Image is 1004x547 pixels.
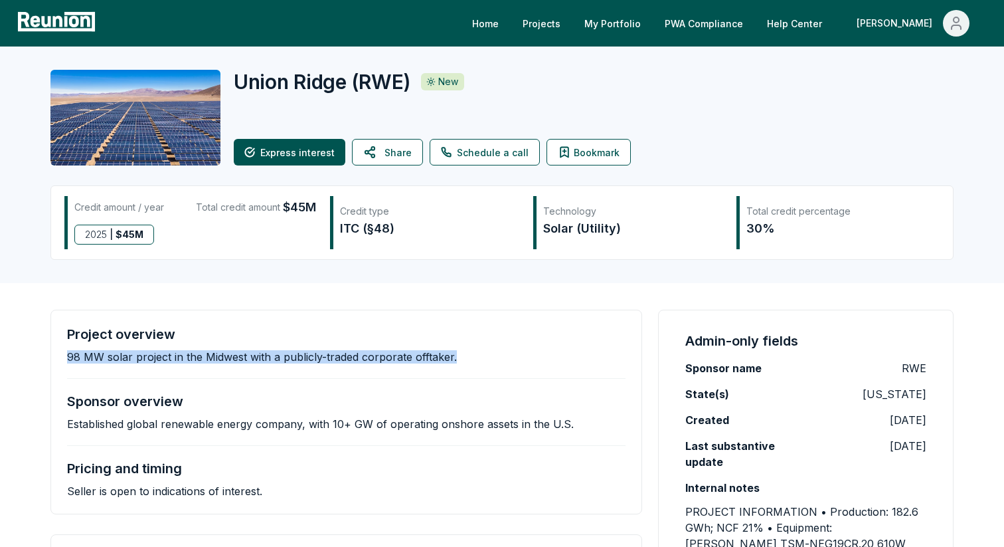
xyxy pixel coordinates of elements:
[67,417,574,431] p: Established global renewable energy company, with 10+ GW of operating onshore assets in the U.S.
[746,219,926,238] div: 30%
[546,139,631,165] button: Bookmark
[196,198,316,217] div: Total credit amount
[283,198,316,217] span: $45M
[50,70,220,165] img: Union Ridge
[234,139,345,165] button: Express interest
[234,70,411,94] h2: Union Ridge
[543,205,722,218] div: Technology
[110,225,113,244] span: |
[340,205,519,218] div: Credit type
[685,360,762,376] label: Sponsor name
[685,480,760,496] label: Internal notes
[67,461,182,477] h4: Pricing and timing
[685,412,729,428] label: Created
[890,412,926,428] p: [DATE]
[67,350,457,364] p: 98 MW solar project in the Midwest with a publicly-traded corporate offtaker.
[85,225,107,244] span: 2025
[461,10,509,37] a: Home
[746,205,926,218] div: Total credit percentage
[902,360,926,376] p: RWE
[846,10,980,37] button: [PERSON_NAME]
[352,139,423,165] button: Share
[857,10,938,37] div: [PERSON_NAME]
[340,219,519,238] div: ITC (§48)
[685,386,729,402] label: State(s)
[685,332,798,350] h4: Admin-only fields
[67,326,175,342] h4: Project overview
[438,75,458,88] p: New
[67,485,262,498] p: Seller is open to indications of interest.
[863,386,926,402] p: [US_STATE]
[685,438,806,470] label: Last substantive update
[430,139,540,165] a: Schedule a call
[461,10,991,37] nav: Main
[74,198,164,217] div: Credit amount / year
[756,10,833,37] a: Help Center
[890,438,926,454] p: [DATE]
[512,10,571,37] a: Projects
[116,225,143,244] span: $ 45M
[543,219,722,238] div: Solar (Utility)
[654,10,754,37] a: PWA Compliance
[351,70,411,94] span: ( RWE )
[574,10,651,37] a: My Portfolio
[67,393,183,409] h4: Sponsor overview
